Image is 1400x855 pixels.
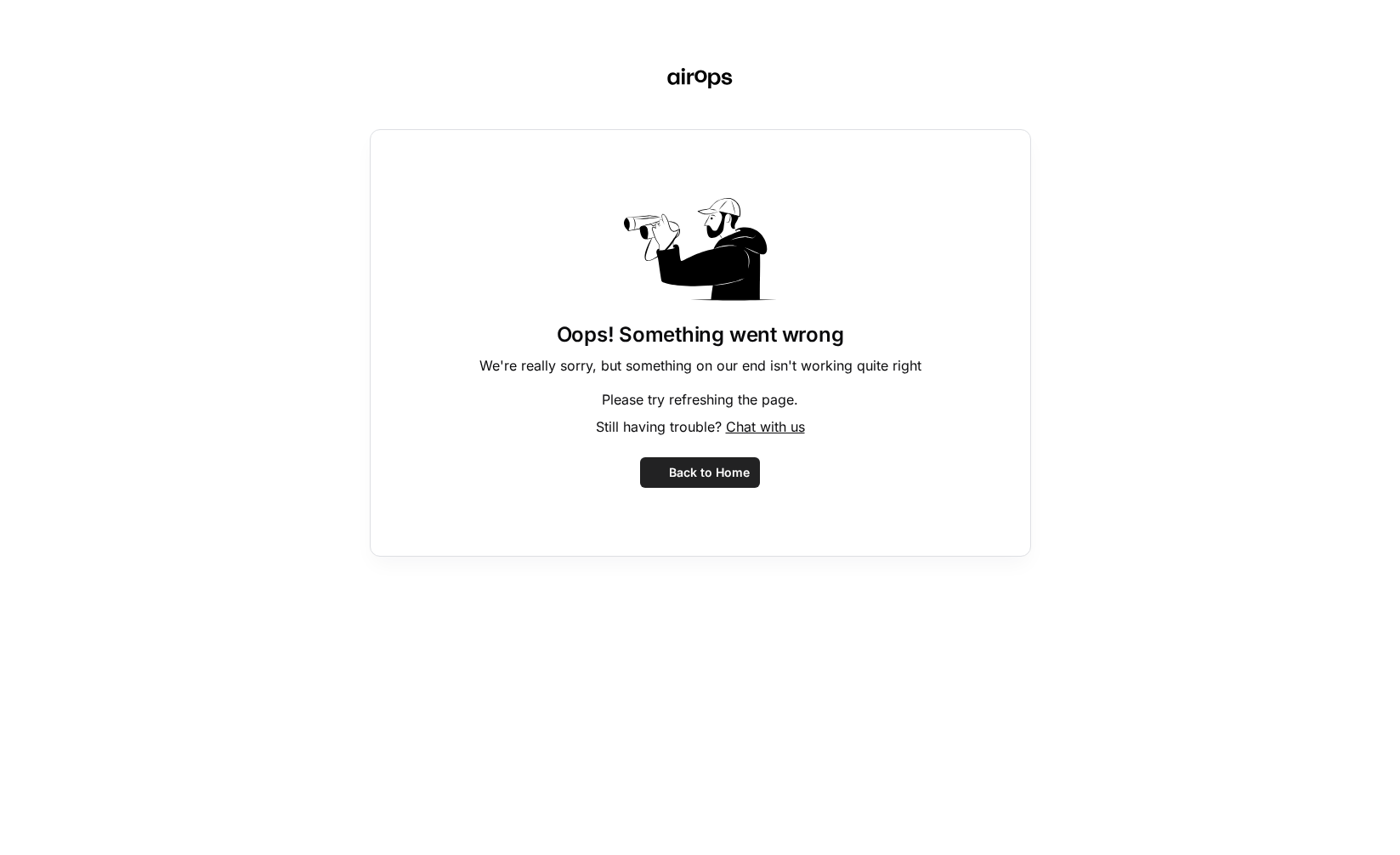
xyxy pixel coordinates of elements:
[726,418,805,435] span: Chat with us
[557,321,844,348] h1: Oops! Something went wrong
[479,355,921,376] p: We're really sorry, but something on our end isn't working quite right
[602,389,798,410] p: Please try refreshing the page.
[669,464,750,481] span: Back to Home
[640,457,760,488] button: Back to Home
[596,416,805,437] p: Still having trouble?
